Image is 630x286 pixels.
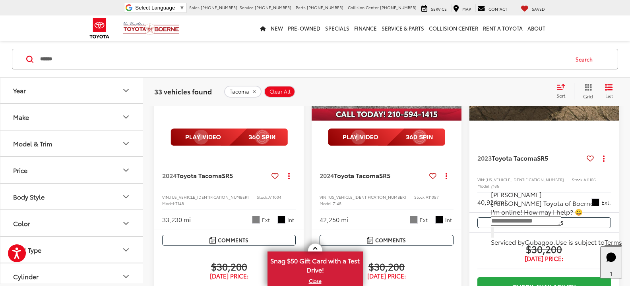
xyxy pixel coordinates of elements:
[477,153,492,162] span: 2023
[13,220,30,227] div: Color
[13,140,52,148] div: Model & Trim
[462,6,471,12] span: Map
[277,216,285,224] span: Black
[0,131,143,157] button: Model & TrimModel & Trim
[13,113,29,121] div: Make
[209,237,216,244] img: Comments
[268,194,281,200] span: A11004
[477,243,611,255] span: $30,200
[492,153,537,162] span: Toyota Tacoma
[320,235,453,246] button: Comments
[375,236,406,244] span: Comments
[485,177,564,182] span: [US_VEHICLE_IDENTIFICATION_NUMBER]
[334,171,379,180] span: Toyota Tacoma
[583,177,596,182] span: A11106
[352,15,379,41] a: Finance
[176,171,222,180] span: Toyota Tacoma
[13,167,27,174] div: Price
[533,219,564,226] span: Comments
[13,246,41,254] div: Fuel Type
[477,255,611,263] span: [DATE] Price:
[320,171,426,180] a: 2024Toyota TacomaSR5
[0,184,143,210] button: Body StyleBody Style
[13,87,26,94] div: Year
[85,15,114,41] img: Toyota
[121,245,131,255] div: Fuel Type
[446,173,447,179] span: dropdown dots
[379,15,426,41] a: Service & Parts: Opens in a new tab
[0,104,143,130] button: MakeMake
[572,177,583,182] span: Stock:
[583,92,593,99] span: Grid
[477,217,611,228] button: Comments
[252,216,260,224] span: Gray
[218,236,248,244] span: Comments
[258,15,268,41] a: Home
[333,200,341,206] span: 7148
[307,4,343,10] span: [PHONE_NUMBER]
[162,171,268,180] a: 2024Toyota TacomaSR5
[135,5,184,11] a: Select Language​
[255,4,291,10] span: [PHONE_NUMBER]
[257,194,268,200] span: Stock:
[320,194,328,200] span: VIN:
[323,15,352,41] a: Specials
[367,237,373,244] img: Comments
[488,6,507,12] span: Contact
[162,272,296,280] span: [DATE] Price:
[179,5,184,11] span: ▼
[171,129,288,146] img: full motion video
[13,193,45,201] div: Body Style
[320,200,333,206] span: Model:
[162,260,296,272] span: $30,200
[170,194,249,200] span: [US_VEHICLE_IDENTIFICATION_NUMBER]
[435,216,443,224] span: Black
[601,199,611,206] span: Ext.
[552,83,574,99] button: Select sort value
[121,139,131,148] div: Model & Trim
[414,194,426,200] span: Stock:
[268,252,362,276] span: Snag $50 Gift Card with a Test Drive!
[162,171,176,180] span: 2024
[288,173,290,179] span: dropdown dots
[490,183,499,189] span: 7186
[445,216,454,224] span: Int.
[475,4,509,12] a: Contact
[603,155,605,161] span: dropdown dots
[0,211,143,236] button: ColorColor
[328,129,445,146] img: full motion video
[39,50,568,69] form: Search by Make, Model, or Keyword
[230,88,249,94] span: Tacoma
[481,15,525,41] a: Rent a Toyota
[154,86,212,96] span: 33 vehicles found
[282,169,296,182] button: Actions
[121,219,131,228] div: Color
[519,4,547,12] a: My Saved Vehicles
[320,215,348,224] div: 42,250 mi
[224,85,262,97] button: remove Tacoma
[525,219,531,226] img: Comments
[0,78,143,104] button: YearYear
[451,4,473,12] a: Map
[419,4,449,12] a: Service
[379,171,390,180] span: SR5
[477,198,506,207] div: 40,924 mi
[568,49,604,69] button: Search
[591,198,599,206] span: Black
[121,192,131,202] div: Body Style
[426,194,439,200] span: A11057
[426,15,481,41] a: Collision Center
[420,216,429,224] span: Ext.
[380,4,417,10] span: [PHONE_NUMBER]
[121,272,131,281] div: Cylinder
[532,6,545,12] span: Saved
[525,15,548,41] a: About
[320,171,334,180] span: 2024
[262,216,271,224] span: Ext.
[477,154,583,162] a: 2023Toyota TacomaSR5
[240,4,254,10] span: Service
[162,200,175,206] span: Model:
[537,153,548,162] span: SR5
[121,86,131,95] div: Year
